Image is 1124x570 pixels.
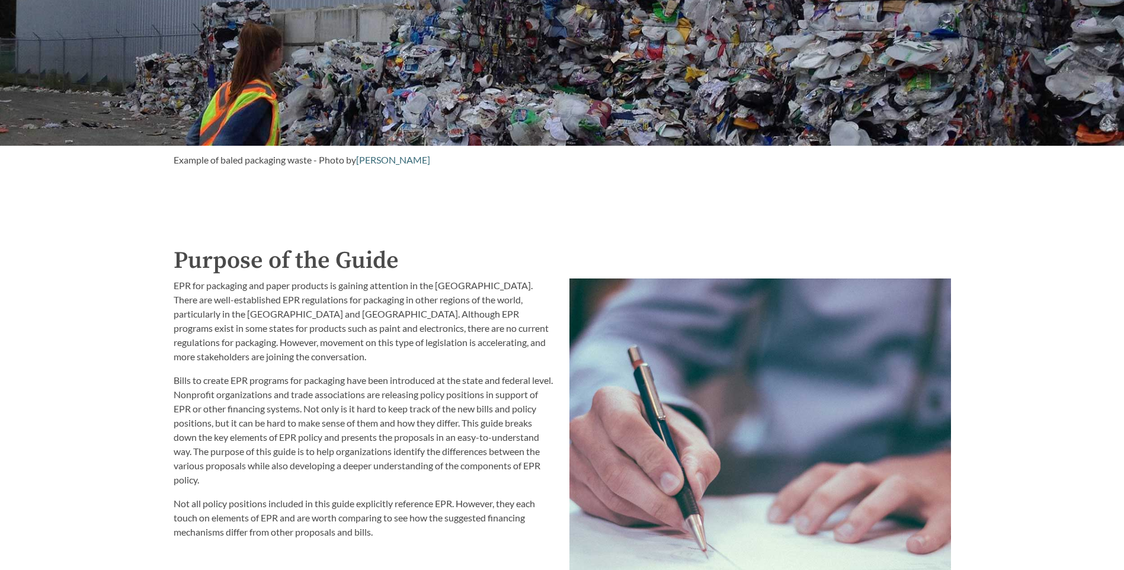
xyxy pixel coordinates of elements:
[174,373,555,487] p: Bills to create EPR programs for packaging have been introduced at the state and federal level. N...
[174,154,356,165] span: Example of baled packaging waste - Photo by
[174,243,951,278] h2: Purpose of the Guide
[174,278,555,364] p: EPR for packaging and paper products is gaining attention in the [GEOGRAPHIC_DATA]. There are wel...
[174,497,555,539] p: Not all policy positions included in this guide explicitly reference EPR. However, they each touc...
[356,154,430,165] a: [PERSON_NAME]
